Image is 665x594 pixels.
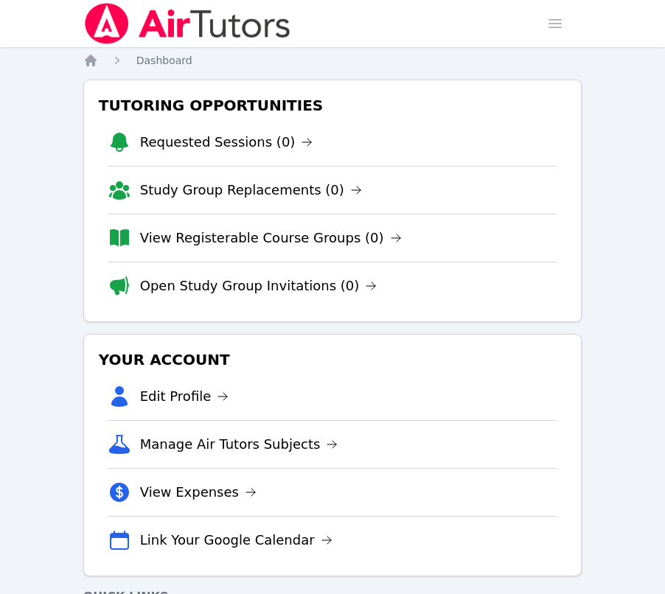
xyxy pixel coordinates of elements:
[140,180,362,200] a: Study Group Replacements (0)
[140,386,229,407] a: Edit Profile
[140,228,402,248] a: View Registerable Course Groups (0)
[96,92,570,119] h3: Tutoring Opportunities
[140,276,377,296] a: Open Study Group Invitations (0)
[140,530,332,551] a: Link Your Google Calendar
[83,3,292,44] img: Air Tutors
[140,482,257,503] a: View Expenses
[136,53,192,68] a: Dashboard
[96,346,570,373] h3: Your Account
[140,434,338,455] a: Manage Air Tutors Subjects
[83,53,582,68] nav: Breadcrumb
[136,55,192,66] span: Dashboard
[140,132,313,153] a: Requested Sessions (0)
